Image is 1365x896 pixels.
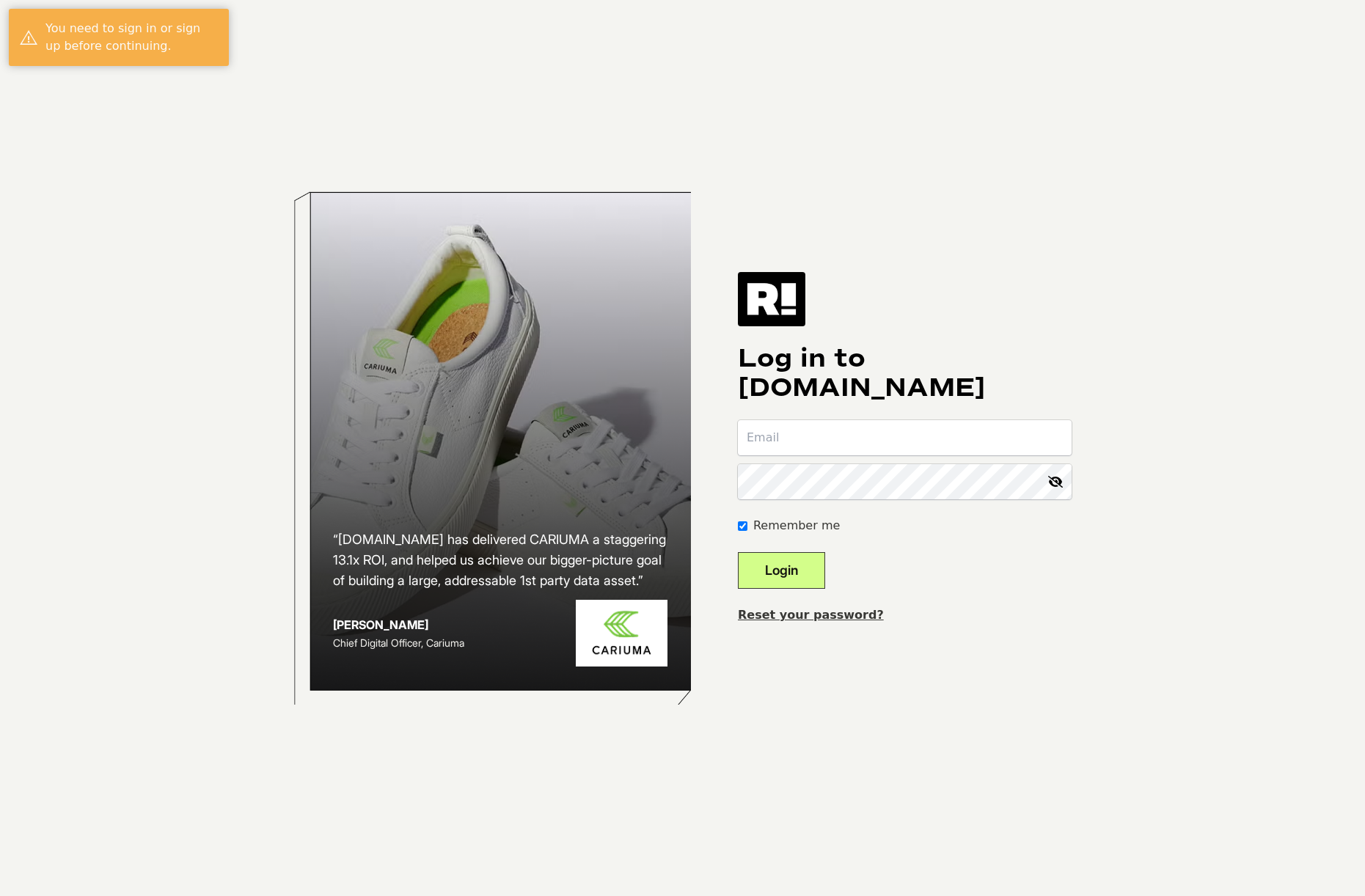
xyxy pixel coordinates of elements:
a: Reset your password? [738,608,884,622]
label: Remember me [753,517,840,535]
div: You need to sign in or sign up before continuing. [45,20,218,55]
img: Retention.com [738,272,805,326]
input: Email [738,420,1072,455]
strong: [PERSON_NAME] [333,617,428,632]
img: Cariuma [576,600,667,667]
h1: Log in to [DOMAIN_NAME] [738,344,1072,403]
button: Login [738,552,825,589]
span: Chief Digital Officer, Cariuma [333,636,464,649]
h2: “[DOMAIN_NAME] has delivered CARIUMA a staggering 13.1x ROI, and helped us achieve our bigger-pic... [333,529,667,591]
